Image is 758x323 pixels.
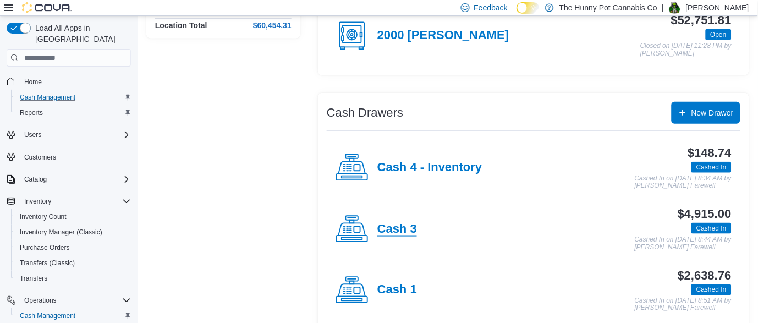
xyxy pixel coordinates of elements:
h3: Cash Drawers [327,106,403,119]
button: Transfers (Classic) [11,255,135,271]
h3: $52,751.81 [671,14,732,27]
button: Operations [20,294,61,307]
span: Inventory Manager (Classic) [15,226,131,239]
h3: $2,638.76 [678,269,732,282]
span: Cash Management [20,311,75,320]
button: Inventory [20,195,56,208]
span: New Drawer [691,107,734,118]
span: Reports [15,106,131,119]
button: Inventory Count [11,209,135,225]
button: Operations [2,293,135,308]
input: Dark Mode [517,2,540,14]
span: Home [20,74,131,88]
span: Open [711,30,727,40]
span: Transfers (Classic) [20,259,75,267]
p: Cashed In on [DATE] 8:44 AM by [PERSON_NAME] Farewell [635,236,732,251]
p: Cashed In on [DATE] 8:34 AM by [PERSON_NAME] Farewell [635,175,732,190]
a: Cash Management [15,309,80,322]
h4: $60,454.31 [253,21,292,30]
p: | [662,1,664,14]
span: Cash Management [15,91,131,104]
button: New Drawer [672,102,740,124]
a: Transfers [15,272,52,285]
span: Users [20,128,131,141]
button: Reports [11,105,135,121]
button: Home [2,73,135,89]
a: Transfers (Classic) [15,256,79,270]
h3: $148.74 [688,146,732,160]
h4: Cash 1 [377,283,417,298]
span: Cash Management [20,93,75,102]
span: Catalog [24,175,47,184]
span: Inventory [24,197,51,206]
a: Inventory Manager (Classic) [15,226,107,239]
span: Open [706,29,732,40]
h4: Cash 3 [377,222,417,237]
span: Cashed In [691,223,732,234]
button: Cash Management [11,90,135,105]
a: Inventory Count [15,210,71,223]
button: Customers [2,149,135,165]
span: Home [24,78,42,86]
span: Transfers (Classic) [15,256,131,270]
button: Inventory [2,194,135,209]
p: Cashed In on [DATE] 8:51 AM by [PERSON_NAME] Farewell [635,298,732,313]
span: Cashed In [691,284,732,295]
p: The Hunny Pot Cannabis Co [559,1,657,14]
button: Catalog [2,172,135,187]
a: Customers [20,151,61,164]
span: Purchase Orders [20,243,70,252]
h3: $4,915.00 [678,207,732,221]
p: Closed on [DATE] 11:28 PM by [PERSON_NAME] [640,42,732,57]
span: Catalog [20,173,131,186]
span: Inventory Count [15,210,131,223]
button: Transfers [11,271,135,286]
a: Reports [15,106,47,119]
span: Customers [24,153,56,162]
p: [PERSON_NAME] [686,1,749,14]
div: Alexyss Dodd [668,1,682,14]
a: Purchase Orders [15,241,74,254]
a: Cash Management [15,91,80,104]
a: Home [20,75,46,89]
span: Transfers [20,274,47,283]
span: Purchase Orders [15,241,131,254]
span: Load All Apps in [GEOGRAPHIC_DATA] [31,23,131,45]
button: Inventory Manager (Classic) [11,225,135,240]
span: Inventory Manager (Classic) [20,228,102,237]
span: Feedback [474,2,508,13]
span: Transfers [15,272,131,285]
span: Operations [20,294,131,307]
span: Customers [20,150,131,164]
button: Users [2,127,135,143]
h4: 2000 [PERSON_NAME] [377,29,509,43]
span: Users [24,130,41,139]
span: Inventory [20,195,131,208]
img: Cova [22,2,72,13]
span: Inventory Count [20,212,67,221]
span: Cashed In [691,162,732,173]
span: Cashed In [696,162,727,172]
h4: Cash 4 - Inventory [377,161,482,175]
span: Operations [24,296,57,305]
button: Catalog [20,173,51,186]
span: Cashed In [696,285,727,295]
button: Users [20,128,46,141]
button: Purchase Orders [11,240,135,255]
span: Cashed In [696,223,727,233]
h4: Location Total [155,21,207,30]
span: Cash Management [15,309,131,322]
span: Reports [20,108,43,117]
